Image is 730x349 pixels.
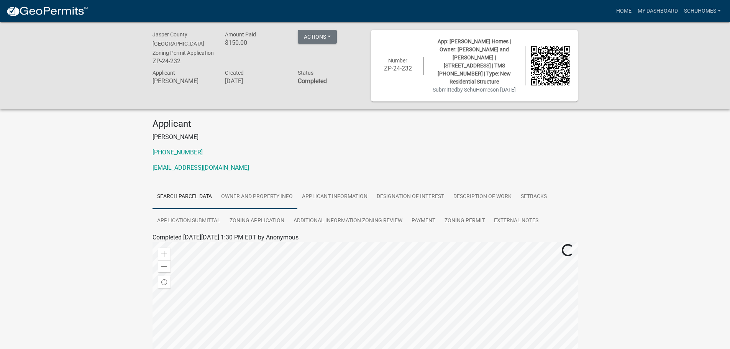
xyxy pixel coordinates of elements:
h6: ZP-24-232 [153,57,214,65]
a: Setbacks [516,185,551,209]
a: Description of Work [449,185,516,209]
button: Actions [298,30,337,44]
span: Completed [DATE][DATE] 1:30 PM EDT by Anonymous [153,234,299,241]
a: Payment [407,209,440,233]
span: Status [298,70,313,76]
strong: Completed [298,77,327,85]
div: Find my location [158,276,171,288]
h6: ZP-24-232 [379,65,418,72]
p: [PERSON_NAME] [153,133,578,142]
a: Designation of Interest [372,185,449,209]
span: Created [225,70,244,76]
h6: $150.00 [225,39,286,46]
a: Zoning Application [225,209,289,233]
a: [PHONE_NUMBER] [153,149,203,156]
span: Amount Paid [225,31,256,38]
a: Zoning Permit [440,209,489,233]
div: Zoom in [158,248,171,260]
div: Zoom out [158,260,171,272]
span: Jasper County [GEOGRAPHIC_DATA] Zoning Permit Application [153,31,214,56]
img: QR code [531,46,570,85]
a: Search Parcel Data [153,185,217,209]
span: App: [PERSON_NAME] Homes | Owner: [PERSON_NAME] and [PERSON_NAME] | [STREET_ADDRESS] | TMS [PHONE... [438,38,511,85]
span: by SchuHomes [457,87,493,93]
span: Number [388,57,407,64]
span: Applicant [153,70,175,76]
a: [EMAIL_ADDRESS][DOMAIN_NAME] [153,164,249,171]
h6: [PERSON_NAME] [153,77,214,85]
h4: Applicant [153,118,578,129]
a: SchuHomes [681,4,724,18]
a: Home [613,4,635,18]
a: Owner and Property Info [217,185,297,209]
h6: [DATE] [225,77,286,85]
a: Applicant Information [297,185,372,209]
a: External Notes [489,209,543,233]
span: Submitted on [DATE] [433,87,516,93]
a: Additional Information Zoning Review [289,209,407,233]
a: Application Submittal [153,209,225,233]
a: My Dashboard [635,4,681,18]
